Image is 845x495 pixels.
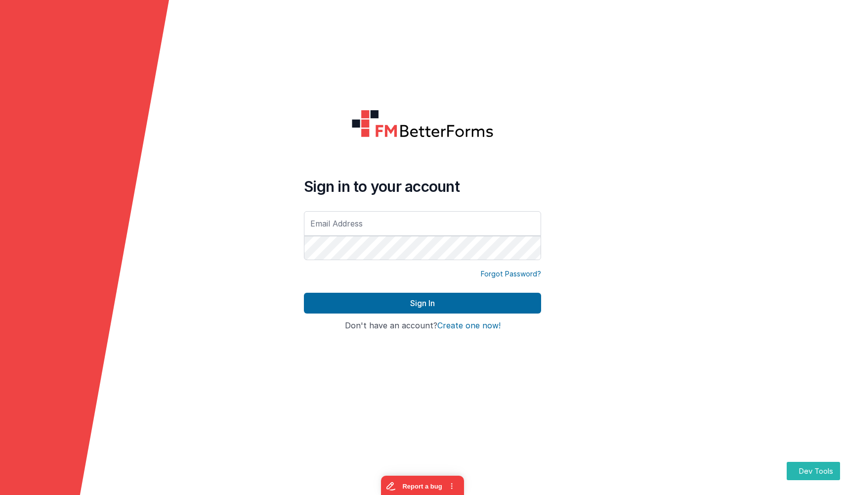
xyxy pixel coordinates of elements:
button: Sign In [304,293,541,314]
button: Dev Tools [787,462,840,480]
input: Email Address [304,211,541,236]
button: Create one now! [437,321,501,330]
h4: Sign in to your account [304,178,541,195]
a: Forgot Password? [481,269,541,279]
h4: Don't have an account? [304,321,541,330]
